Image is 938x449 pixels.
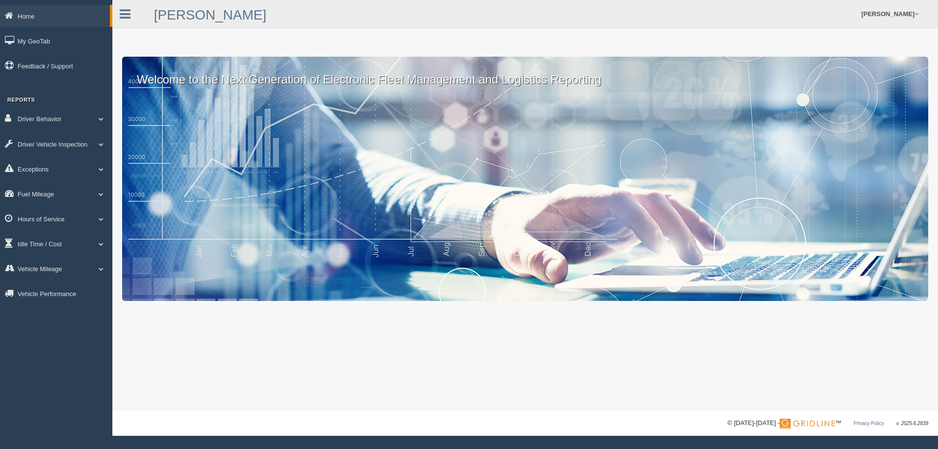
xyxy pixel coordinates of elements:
div: © [DATE]-[DATE] - ™ [727,418,928,428]
span: v. 2025.6.2839 [896,421,928,426]
a: [PERSON_NAME] [154,7,266,22]
a: Privacy Policy [853,421,884,426]
img: Gridline [780,419,835,428]
p: Welcome to the Next Generation of Electronic Fleet Management and Logistics Reporting [122,57,928,88]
